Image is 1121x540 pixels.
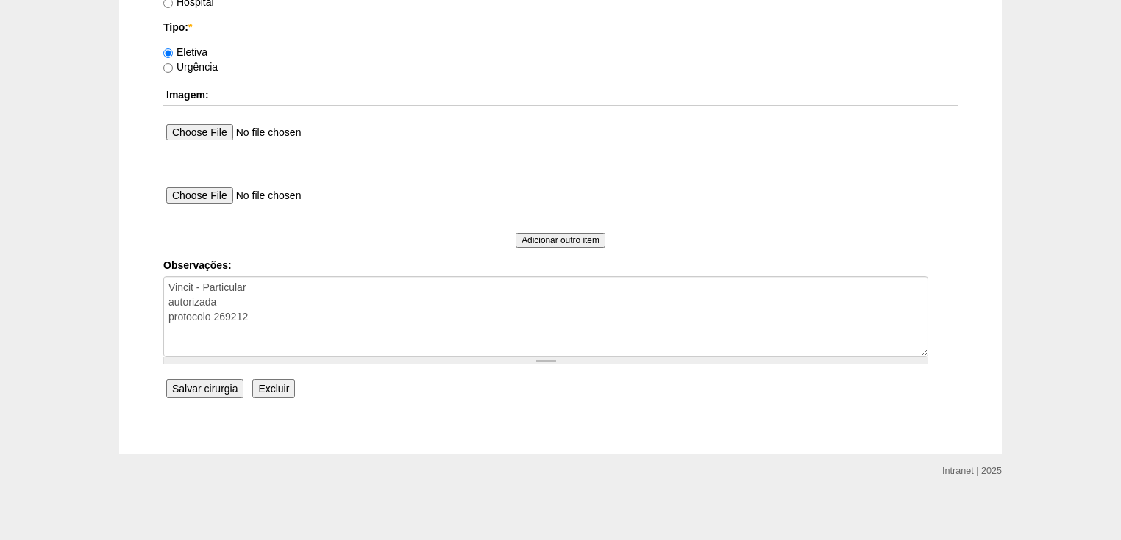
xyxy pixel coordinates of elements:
label: Urgência [163,61,218,73]
label: Tipo: [163,20,958,35]
input: Eletiva [163,48,173,58]
div: Intranet | 2025 [942,464,1002,478]
label: Observações: [163,258,958,273]
label: Eletiva [163,46,207,58]
span: Este campo é obrigatório. [188,21,192,33]
textarea: Vincit - Particular autorizada protocolo 269212 [163,276,928,357]
input: Excluir [252,379,295,398]
th: Imagem: [163,84,958,106]
input: Salvar cirurgia [166,379,243,398]
input: Urgência [163,63,173,73]
input: Adicionar outro item [516,233,605,248]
